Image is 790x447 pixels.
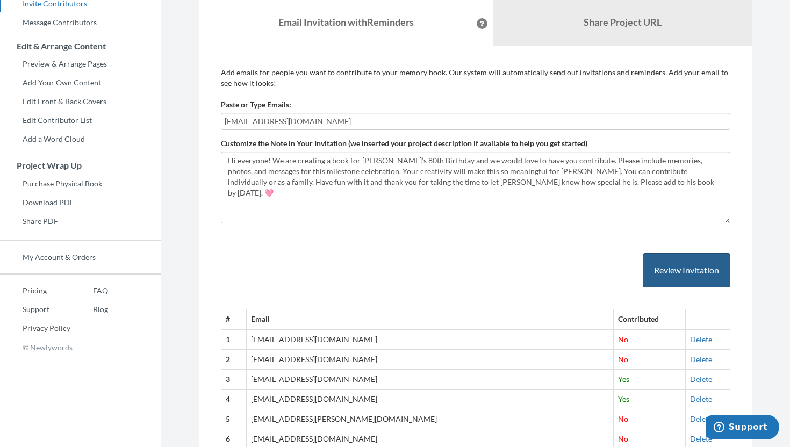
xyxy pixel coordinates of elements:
th: 3 [221,370,247,390]
a: Delete [690,394,712,403]
a: Delete [690,355,712,364]
td: [EMAIL_ADDRESS][DOMAIN_NAME] [247,370,613,390]
textarea: Hi everyone! We are creating a book for [PERSON_NAME]’s 80th Birthday and we would love to have y... [221,152,730,223]
td: [EMAIL_ADDRESS][PERSON_NAME][DOMAIN_NAME] [247,409,613,429]
a: Delete [690,414,712,423]
a: Delete [690,335,712,344]
span: Yes [618,374,629,384]
span: No [618,414,628,423]
b: Share Project URL [584,16,662,28]
label: Paste or Type Emails: [221,99,291,110]
span: Yes [618,394,629,403]
th: # [221,309,247,329]
td: [EMAIL_ADDRESS][DOMAIN_NAME] [247,329,613,349]
td: [EMAIL_ADDRESS][DOMAIN_NAME] [247,350,613,370]
strong: Email Invitation with Reminders [278,16,414,28]
a: Delete [690,374,712,384]
a: Blog [70,301,108,318]
input: Add contributor email(s) here... [225,116,727,127]
th: 4 [221,390,247,409]
a: FAQ [70,283,108,299]
span: No [618,355,628,364]
iframe: Opens a widget where you can chat to one of our agents [706,415,779,442]
th: 2 [221,350,247,370]
label: Customize the Note in Your Invitation (we inserted your project description if available to help ... [221,138,587,149]
h3: Project Wrap Up [1,161,161,170]
span: No [618,434,628,443]
p: Add emails for people you want to contribute to your memory book. Our system will automatically s... [221,67,730,89]
h3: Edit & Arrange Content [1,41,161,51]
th: 1 [221,329,247,349]
th: 5 [221,409,247,429]
a: Delete [690,434,712,443]
th: Contributed [613,309,685,329]
span: No [618,335,628,344]
button: Review Invitation [643,253,730,288]
td: [EMAIL_ADDRESS][DOMAIN_NAME] [247,390,613,409]
th: Email [247,309,613,329]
